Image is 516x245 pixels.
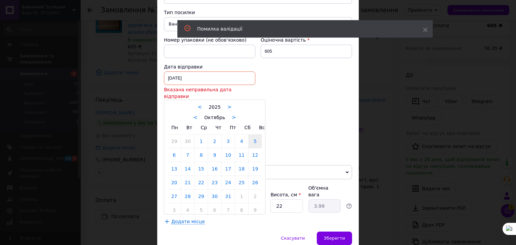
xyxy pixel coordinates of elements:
[181,203,194,217] a: 4
[181,190,194,203] a: 28
[201,125,207,130] span: Ср
[204,115,225,120] span: Октябрь
[171,219,205,225] span: Додати місце
[181,176,194,189] a: 21
[208,190,221,203] a: 30
[208,148,221,162] a: 9
[235,176,248,189] a: 25
[235,190,248,203] a: 1
[230,125,236,130] span: Пт
[208,203,221,217] a: 6
[281,236,305,241] span: Скасувати
[222,148,235,162] a: 10
[222,135,235,148] a: 3
[195,162,208,176] a: 15
[235,162,248,176] a: 18
[232,114,236,120] a: >
[193,114,198,120] a: <
[195,135,208,148] a: 1
[181,148,194,162] a: 7
[215,125,221,130] span: Чт
[195,190,208,203] a: 29
[227,104,232,110] a: >
[249,162,262,176] a: 19
[222,190,235,203] a: 31
[222,176,235,189] a: 24
[249,176,262,189] a: 26
[168,162,181,176] a: 13
[324,236,345,241] span: Зберегти
[168,203,181,217] a: 3
[208,162,221,176] a: 16
[168,148,181,162] a: 6
[235,135,248,148] a: 4
[235,148,248,162] a: 11
[209,104,221,110] span: 2025
[249,135,262,148] a: 5
[259,125,265,130] span: Вс
[249,203,262,217] a: 9
[208,135,221,148] a: 2
[168,176,181,189] a: 20
[181,135,194,148] a: 30
[195,148,208,162] a: 8
[195,203,208,217] a: 5
[168,135,181,148] a: 29
[222,203,235,217] a: 7
[235,203,248,217] a: 8
[249,190,262,203] a: 2
[181,162,194,176] a: 14
[195,176,208,189] a: 22
[208,176,221,189] a: 23
[171,125,178,130] span: Пн
[186,125,192,130] span: Вт
[249,148,262,162] a: 12
[222,162,235,176] a: 17
[245,125,251,130] span: Сб
[197,26,406,32] div: Помилка валідації
[198,104,202,110] a: <
[168,190,181,203] a: 27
